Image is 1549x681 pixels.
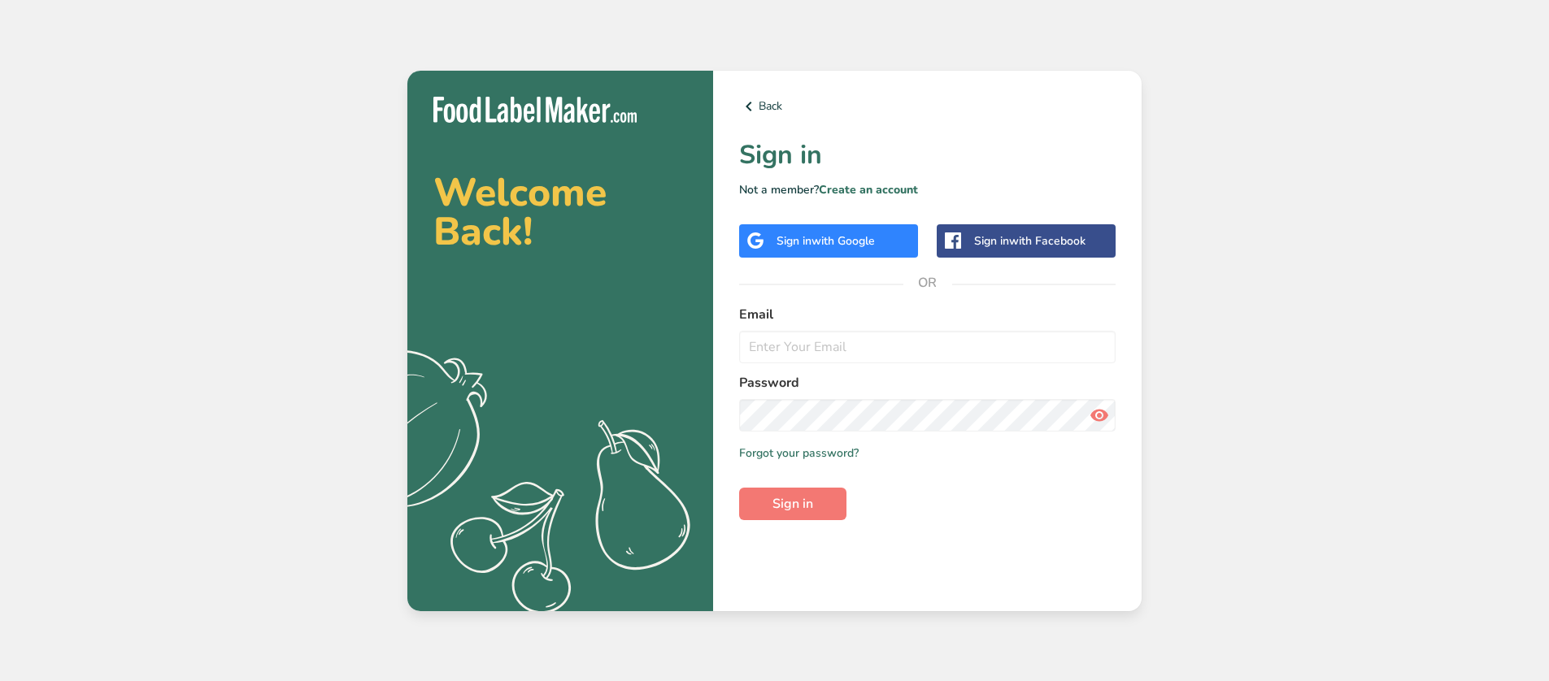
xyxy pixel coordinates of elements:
[777,232,875,249] div: Sign in
[974,232,1086,249] div: Sign in
[739,136,1116,175] h1: Sign in
[739,97,1116,116] a: Back
[739,181,1116,198] p: Not a member?
[433,173,687,251] h2: Welcome Back!
[739,373,1116,393] label: Password
[903,258,952,307] span: OR
[433,97,637,124] img: Food Label Maker
[739,445,859,462] a: Forgot your password?
[1009,233,1086,249] span: with Facebook
[739,305,1116,324] label: Email
[772,494,813,514] span: Sign in
[811,233,875,249] span: with Google
[739,331,1116,363] input: Enter Your Email
[819,182,918,197] a: Create an account
[739,488,846,520] button: Sign in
